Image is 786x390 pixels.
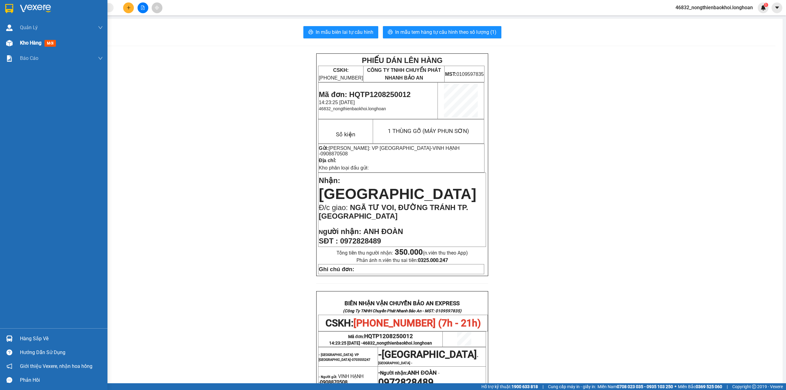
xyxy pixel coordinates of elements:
span: VINH HẠNH - [319,373,364,385]
span: 0908870508 [320,379,348,385]
strong: Địa chỉ: [319,158,336,163]
span: ANH ĐOÀN [363,227,403,236]
span: NGÃ TƯ VOI, ĐƯỜNG TRÁNH TP. [GEOGRAPHIC_DATA] [319,203,468,220]
span: [GEOGRAPHIC_DATA] [319,186,476,202]
span: Kho phân loại đầu gửi: [319,165,369,170]
span: Mã đơn: HQTP1208250012 [319,90,411,99]
span: Mã đơn: HQTP1208250012 [2,33,94,41]
span: | [543,383,543,390]
button: printerIn mẫu tem hàng tự cấu hình theo số lượng (1) [383,26,501,38]
span: printer [308,29,313,35]
span: printer [388,29,393,35]
span: plus [126,6,131,10]
span: - [GEOGRAPHIC_DATA]: VP [GEOGRAPHIC_DATA]- [319,353,370,362]
span: 46832_nongthienbaokhoi.longhoan [363,341,432,345]
img: warehouse-icon [6,25,13,31]
span: gười nhận: [323,227,361,236]
span: caret-down [774,5,780,10]
span: Đ/c giao: [319,203,350,212]
strong: N [319,229,361,235]
span: Tổng tiền thu người nhận: [337,250,468,256]
span: - [378,354,478,365]
span: [PERSON_NAME]: VP [GEOGRAPHIC_DATA] [329,146,431,151]
span: 0972828489 [340,237,381,245]
strong: PHIẾU DÁN LÊN HÀNG [41,3,122,11]
span: [GEOGRAPHIC_DATA] [382,349,477,360]
strong: Gửi: [319,146,329,151]
span: copyright [752,384,756,389]
span: Mã đơn: [348,334,413,339]
span: Báo cáo [20,54,38,62]
strong: CSKH: [17,13,33,18]
span: 14:23:25 [DATE] - [329,341,432,345]
button: file-add [138,2,148,13]
strong: (Công Ty TNHH Chuyển Phát Nhanh Bảo An - MST: 0109597835) [343,309,461,313]
span: 0972828489 [378,376,434,388]
img: logo-vxr [5,4,13,13]
span: 14:23:25 [DATE] [319,100,355,105]
span: Người nhận: [380,370,436,376]
strong: 1900 633 818 [512,384,538,389]
button: plus [123,2,134,13]
span: 1 [765,3,767,7]
span: CSKH: [325,317,481,329]
span: (n.viên thu theo App) [395,250,468,256]
button: aim [152,2,162,13]
strong: PHIẾU DÁN LÊN HÀNG [362,56,442,64]
span: [PHONE_NUMBER] [319,68,363,80]
span: Kho hàng [20,40,41,46]
span: 46832_nongthienbaokhoi.longhoan [319,106,386,111]
button: caret-down [772,2,782,13]
span: 0109597835 [445,72,484,77]
strong: MST: [445,72,456,77]
span: Giới thiệu Vexere, nhận hoa hồng [20,362,92,370]
span: CÔNG TY TNHH CHUYỂN PHÁT NHANH BẢO AN [367,68,441,80]
span: VINH HẠNH - [319,146,459,156]
div: Hàng sắp về [20,334,103,343]
span: down [98,25,103,30]
span: ANH ĐOÀN [407,369,436,376]
span: mới [45,40,56,47]
sup: 1 [764,3,768,7]
strong: SĐT : [319,237,338,245]
strong: 0708 023 035 - 0935 103 250 [617,384,673,389]
span: CÔNG TY TNHH CHUYỂN PHÁT NHANH BẢO AN [53,13,113,24]
strong: 350.000 [395,248,423,256]
span: 0908870508 [321,151,348,156]
span: 14:23:25 [DATE] [2,42,38,48]
span: In mẫu tem hàng tự cấu hình theo số lượng (1) [395,28,496,36]
span: [PHONE_NUMBER] (7h - 21h) [353,317,481,329]
span: Miền Nam [597,383,673,390]
span: HQTP1208250012 [364,333,413,340]
span: Miền Bắc [678,383,722,390]
strong: - Người gửi: [319,375,337,379]
span: Cung cấp máy in - giấy in: [548,383,596,390]
span: | [727,383,728,390]
strong: 0369 525 060 [696,384,722,389]
span: down [98,56,103,61]
span: 46832_nongthienbaokhoi.longhoan [671,4,758,11]
span: - [378,349,382,360]
span: In mẫu biên lai tự cấu hình [316,28,373,36]
button: printerIn mẫu biên lai tự cấu hình [303,26,378,38]
div: Phản hồi [20,376,103,385]
strong: 0325.000.247 [418,257,448,263]
span: file-add [141,6,145,10]
strong: BIÊN NHẬN VẬN CHUYỂN BẢO AN EXPRESS [344,300,460,307]
div: Hướng dẫn sử dụng [20,348,103,357]
span: - [437,370,439,376]
img: solution-icon [6,55,13,62]
span: 1 THÙNG GỖ (MÁY PHUN SƠN) [388,128,469,135]
strong: CSKH: [333,68,349,73]
span: Quản Lý [20,24,38,31]
span: question-circle [6,349,12,355]
span: message [6,377,12,383]
span: - [319,146,459,156]
img: warehouse-icon [6,335,13,342]
span: Nhận: [319,176,340,185]
strong: - [378,369,436,376]
span: [GEOGRAPHIC_DATA] - [378,361,412,365]
strong: Ghi chú đơn: [319,266,354,272]
span: ⚪️ [675,385,676,388]
span: notification [6,363,12,369]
